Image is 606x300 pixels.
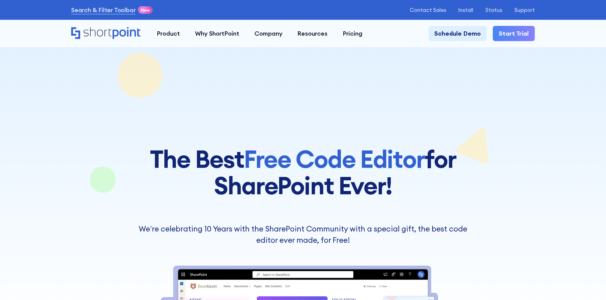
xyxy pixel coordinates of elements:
[485,7,502,13] a: Status
[254,29,282,38] div: Company
[429,26,487,41] a: Schedule Demo
[493,26,535,41] a: Start Trial
[187,26,247,41] a: Why ShortPoint
[297,29,328,38] div: Resources
[343,29,363,38] div: Pricing
[71,27,142,40] a: Home
[514,7,535,13] a: Support
[244,143,425,174] span: Free Code Editor
[290,26,335,41] a: Resources
[195,29,239,38] div: Why ShortPoint
[121,146,485,199] h1: The Best for SharePoint Ever!
[335,26,370,41] a: Pricing
[133,223,474,246] p: We’re celebrating 10 Years with the SharePoint Community with a special gift, the best code edito...
[576,271,606,300] iframe: Chat Widget
[410,7,446,13] a: Contact Sales
[458,7,473,13] a: Install
[71,5,135,15] a: Search & Filter Toolbar
[157,29,180,38] div: Product
[149,26,187,41] a: Product
[247,26,290,41] a: Company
